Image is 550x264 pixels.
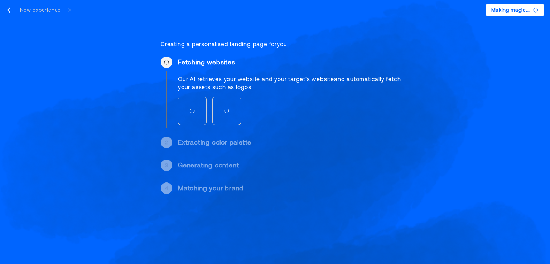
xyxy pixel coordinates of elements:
[178,138,409,147] div: Extracting color palette
[178,58,409,67] div: Fetching websites
[165,162,168,169] div: 3
[178,184,409,192] div: Matching your brand
[178,161,409,170] div: Generating content
[161,40,409,48] div: Creating a personalised landing page for you
[165,185,168,192] div: 4
[20,6,61,14] div: New experience
[165,139,168,146] div: 2
[6,6,14,14] svg: go back
[178,75,409,91] div: Our AI retrieves your website and your target's website and automatically fetch your assets such ...
[486,4,545,16] button: Making magic...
